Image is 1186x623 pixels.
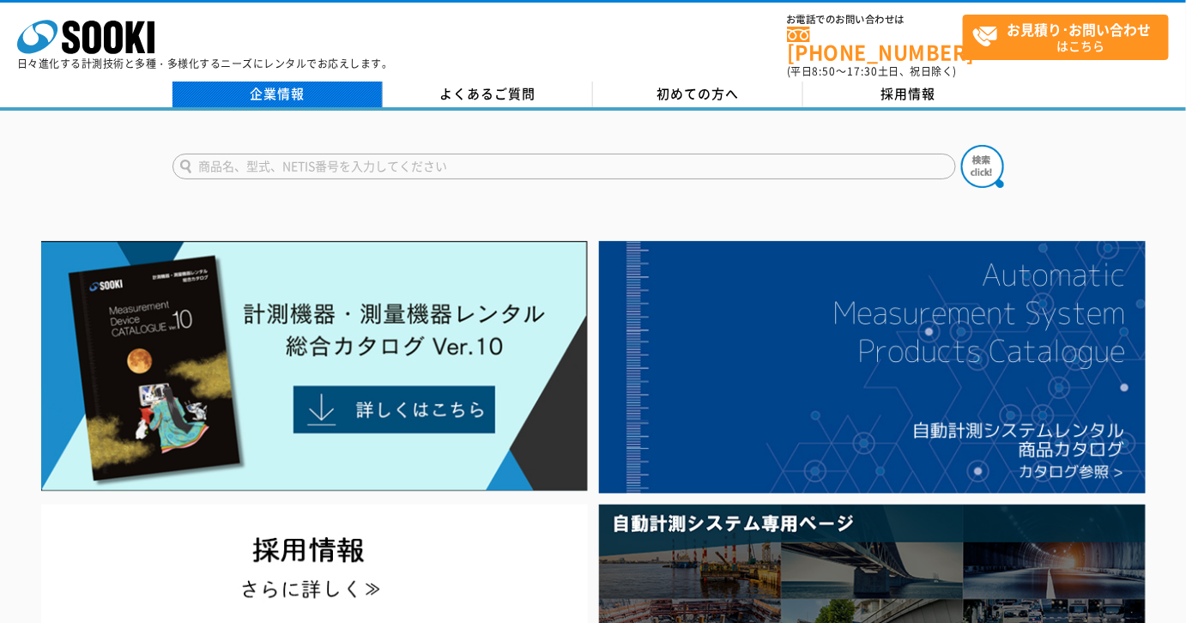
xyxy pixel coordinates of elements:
span: はこちら [972,15,1168,58]
a: お見積り･お問い合わせはこちら [963,15,1169,60]
input: 商品名、型式、NETIS番号を入力してください [172,154,956,179]
img: Catalog Ver10 [41,241,588,492]
a: 企業情報 [172,82,383,107]
a: 採用情報 [803,82,1014,107]
img: 自動計測システムカタログ [599,241,1146,493]
span: 初めての方へ [657,84,740,103]
a: 初めての方へ [593,82,803,107]
strong: お見積り･お問い合わせ [1007,19,1152,39]
a: [PHONE_NUMBER] [787,27,963,62]
span: 8:50 [813,64,837,79]
a: よくあるご質問 [383,82,593,107]
span: 17:30 [847,64,878,79]
p: 日々進化する計測技術と多種・多様化するニーズにレンタルでお応えします。 [17,58,393,69]
img: btn_search.png [961,145,1004,188]
span: (平日 ～ 土日、祝日除く) [787,64,957,79]
span: お電話でのお問い合わせは [787,15,963,25]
